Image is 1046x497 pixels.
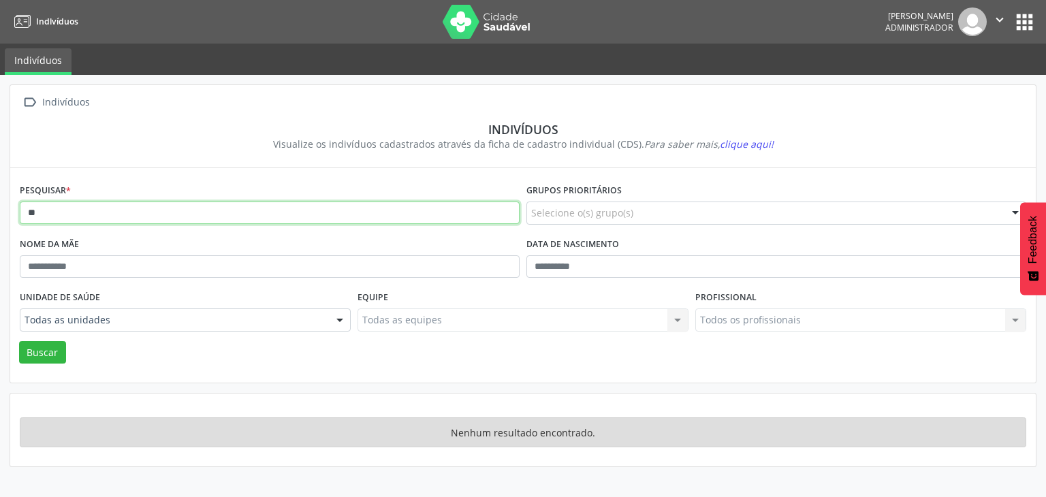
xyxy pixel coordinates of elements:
[1013,10,1036,34] button: apps
[20,417,1026,447] div: Nenhum resultado encontrado.
[695,287,757,308] label: Profissional
[20,93,92,112] a:  Indivíduos
[885,10,953,22] div: [PERSON_NAME]
[526,234,619,255] label: Data de nascimento
[1027,216,1039,263] span: Feedback
[644,138,774,150] i: Para saber mais,
[10,10,78,33] a: Indivíduos
[29,137,1017,151] div: Visualize os indivíduos cadastrados através da ficha de cadastro individual (CDS).
[39,93,92,112] div: Indivíduos
[20,287,100,308] label: Unidade de saúde
[20,180,71,202] label: Pesquisar
[987,7,1013,36] button: 
[720,138,774,150] span: clique aqui!
[992,12,1007,27] i: 
[20,234,79,255] label: Nome da mãe
[358,287,388,308] label: Equipe
[5,48,72,75] a: Indivíduos
[526,180,622,202] label: Grupos prioritários
[20,93,39,112] i: 
[25,313,323,327] span: Todas as unidades
[29,122,1017,137] div: Indivíduos
[36,16,78,27] span: Indivíduos
[19,341,66,364] button: Buscar
[885,22,953,33] span: Administrador
[958,7,987,36] img: img
[531,206,633,220] span: Selecione o(s) grupo(s)
[1020,202,1046,295] button: Feedback - Mostrar pesquisa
